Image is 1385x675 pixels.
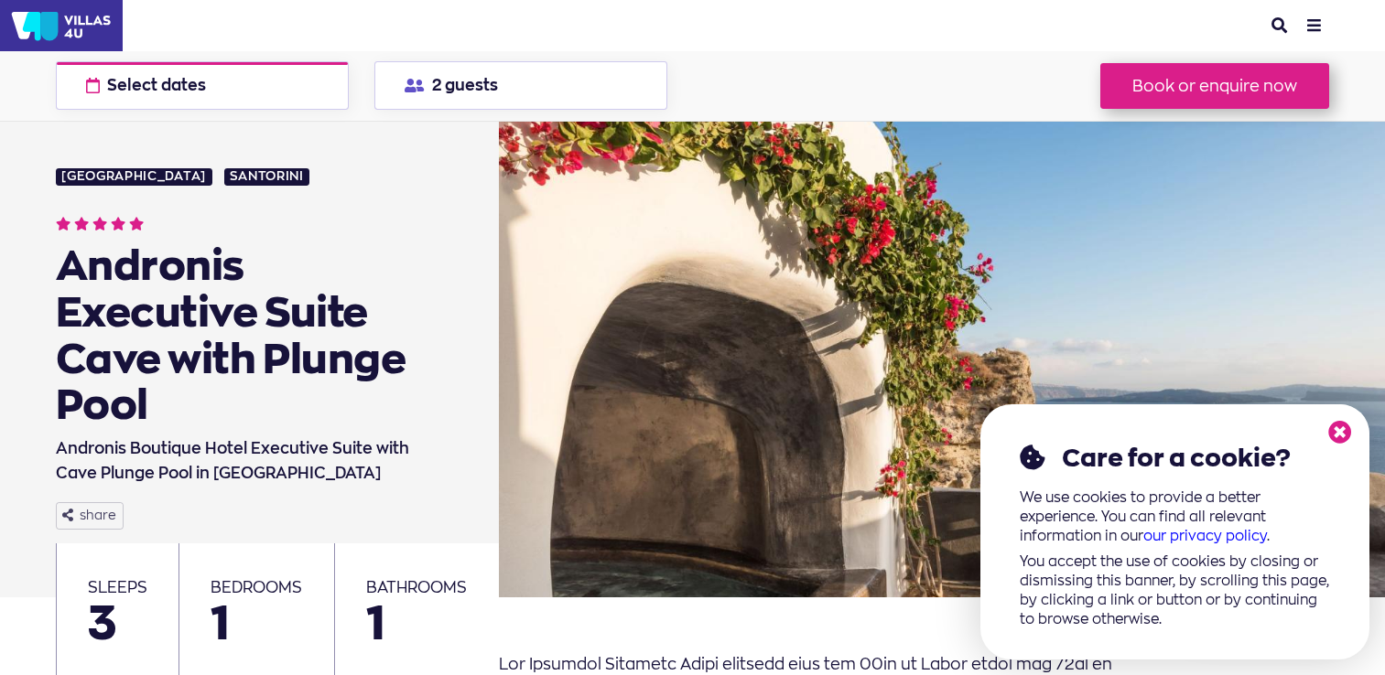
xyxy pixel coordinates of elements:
[224,168,310,186] a: Santorini
[1020,552,1331,629] p: You accept the use of cookies by closing or dismissing this banner, by scrolling this page, by cl...
[1020,443,1331,473] h2: Care for a cookie?
[56,242,453,428] div: Andronis Executive Suite Cave with Plunge Pool
[56,61,350,110] button: Select dates
[211,577,302,596] span: bedrooms
[211,599,303,646] span: 1
[1100,63,1330,109] button: Book or enquire now
[107,78,206,93] span: Select dates
[366,599,468,646] span: 1
[56,502,124,530] button: share
[1143,527,1267,544] a: our privacy policy
[374,61,668,110] button: 2 guests
[56,433,453,487] h1: Andronis Boutique Hotel Executive Suite with Cave Plunge Pool in [GEOGRAPHIC_DATA]
[88,599,148,646] span: 3
[88,577,147,596] span: sleeps
[56,168,212,186] a: [GEOGRAPHIC_DATA]
[366,577,467,596] span: bathrooms
[1020,488,1331,546] p: We use cookies to provide a better experience. You can find all relevant information in our .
